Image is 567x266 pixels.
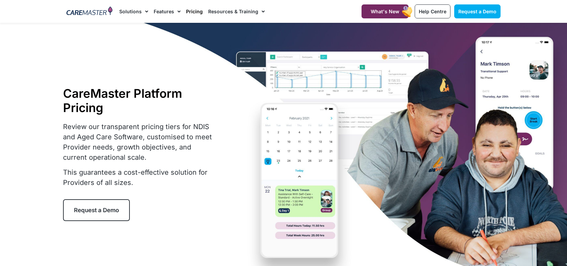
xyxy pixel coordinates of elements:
a: Help Centre [415,4,450,18]
span: Help Centre [419,9,446,14]
a: What's New [362,4,409,18]
p: Review our transparent pricing tiers for NDIS and Aged Care Software, customised to meet Provider... [63,122,216,162]
img: CareMaster Logo [66,6,112,17]
h1: CareMaster Platform Pricing [63,86,216,115]
span: Request a Demo [74,207,119,214]
a: Request a Demo [63,199,130,221]
span: What's New [371,9,399,14]
a: Request a Demo [454,4,501,18]
p: This guarantees a cost-effective solution for Providers of all sizes. [63,167,216,188]
span: Request a Demo [458,9,496,14]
